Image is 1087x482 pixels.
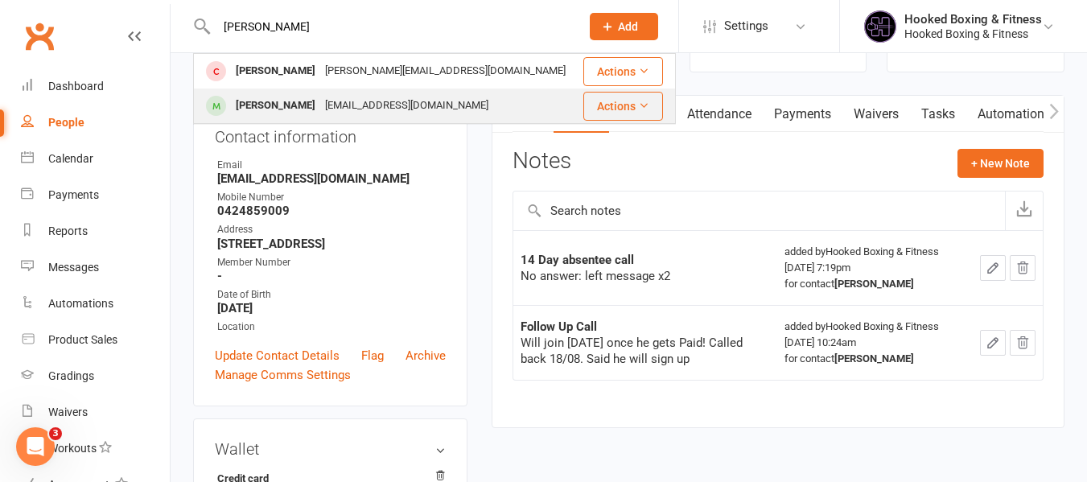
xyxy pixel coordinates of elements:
a: Calendar [21,141,170,177]
span: Add [618,20,638,33]
a: Manage Comms Settings [215,365,351,385]
h3: Notes [513,149,571,178]
strong: Follow Up Call [521,319,597,334]
div: Calendar [48,152,93,165]
div: Payments [48,188,99,201]
a: Payments [21,177,170,213]
a: Waivers [842,96,910,133]
div: Hooked Boxing & Fitness [904,12,1042,27]
div: Location [217,319,446,335]
a: Workouts [21,431,170,467]
a: Messages [21,249,170,286]
div: [PERSON_NAME] [231,94,320,117]
div: Date of Birth [217,287,446,303]
div: for contact [784,276,966,292]
a: Dashboard [21,68,170,105]
div: Reports [48,225,88,237]
input: Search... [212,15,569,38]
a: Reports [21,213,170,249]
a: Tasks [910,96,966,133]
div: Product Sales [48,333,117,346]
strong: [PERSON_NAME] [834,278,914,290]
div: Dashboard [48,80,104,93]
div: Will join [DATE] once he gets Paid! Called back 18/08. Said he will sign up [521,335,770,367]
h3: Contact information [215,122,446,146]
strong: [DATE] [217,301,446,315]
button: + New Note [957,149,1044,178]
strong: [PERSON_NAME] [834,352,914,365]
div: for contact [784,351,966,367]
strong: 0424859009 [217,204,446,218]
a: Clubworx [19,16,60,56]
a: People [21,105,170,141]
div: No answer: left message x2 [521,268,770,284]
div: Mobile Number [217,190,446,205]
div: Automations [48,297,113,310]
input: Search notes [513,192,1005,230]
button: Actions [583,92,663,121]
a: Waivers [21,394,170,431]
div: Member Number [217,255,446,270]
a: Gradings [21,358,170,394]
span: 3 [49,427,62,440]
a: Attendance [676,96,763,133]
a: Automations [21,286,170,322]
button: Actions [583,57,663,86]
div: [PERSON_NAME] [231,60,320,83]
strong: 14 Day absentee call [521,253,634,267]
div: Gradings [48,369,94,382]
a: Flag [361,346,384,365]
strong: [EMAIL_ADDRESS][DOMAIN_NAME] [217,171,446,186]
div: People [48,116,84,129]
strong: [STREET_ADDRESS] [217,237,446,251]
h3: Wallet [215,440,446,458]
div: Address [217,222,446,237]
button: Add [590,13,658,40]
div: Waivers [48,406,88,418]
div: Email [217,158,446,173]
a: Product Sales [21,322,170,358]
img: thumb_image1731986243.png [864,10,896,43]
div: Workouts [48,442,97,455]
iframe: Intercom live chat [16,427,55,466]
a: Payments [763,96,842,133]
a: Archive [406,346,446,365]
a: Update Contact Details [215,346,340,365]
div: Messages [48,261,99,274]
div: [PERSON_NAME][EMAIL_ADDRESS][DOMAIN_NAME] [320,60,570,83]
div: [EMAIL_ADDRESS][DOMAIN_NAME] [320,94,493,117]
div: added by Hooked Boxing & Fitness [DATE] 7:19pm [784,244,966,292]
div: Hooked Boxing & Fitness [904,27,1042,41]
strong: - [217,269,446,283]
a: Automations [966,96,1062,133]
div: added by Hooked Boxing & Fitness [DATE] 10:24am [784,319,966,367]
span: Settings [724,8,768,44]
